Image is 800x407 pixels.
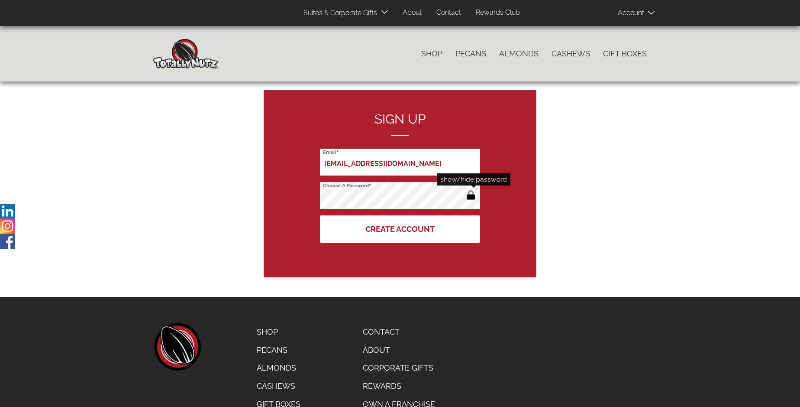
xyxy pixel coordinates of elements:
[437,173,510,186] div: show/hide password
[320,112,480,136] h2: Sign up
[153,39,218,68] img: Home
[597,45,653,63] a: Gift Boxes
[320,149,480,176] input: Email
[250,323,307,341] a: Shop
[449,45,493,63] a: Pecans
[250,341,307,359] a: Pecans
[545,45,597,63] a: Cashews
[297,5,380,22] a: Suites & Corporate Gifts
[396,4,428,21] a: About
[356,323,442,341] a: Contact
[153,323,201,371] a: home
[356,359,442,377] a: Corporate Gifts
[415,45,449,63] a: Shop
[469,4,526,21] a: Rewards Club
[250,377,307,395] a: Cashews
[250,359,307,377] a: Almonds
[356,377,442,395] a: Rewards
[356,341,442,359] a: About
[430,4,468,21] a: Contact
[320,215,480,243] button: Create Account
[493,45,545,63] a: Almonds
